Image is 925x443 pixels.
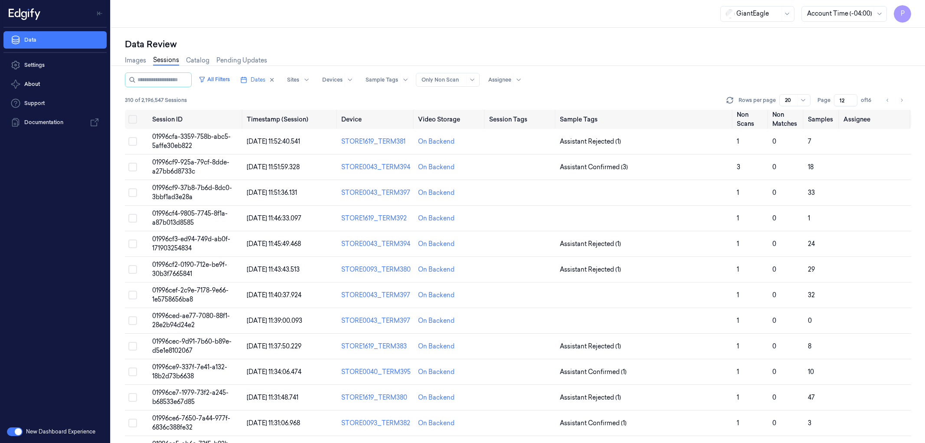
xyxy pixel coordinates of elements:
[418,240,454,249] div: On Backend
[804,110,840,129] th: Samples
[737,419,739,427] span: 1
[237,73,278,87] button: Dates
[737,342,739,350] span: 1
[418,265,454,274] div: On Backend
[338,110,415,129] th: Device
[152,389,229,406] span: 01996ce7-1979-73f2-a245-b68533e67d85
[737,214,739,222] span: 1
[418,137,454,146] div: On Backend
[808,214,810,222] span: 1
[882,94,894,106] button: Go to previous page
[125,38,911,50] div: Data Review
[737,317,739,325] span: 1
[247,214,301,222] span: [DATE] 11:46:33.097
[341,316,411,325] div: STORE0043_TERM397
[186,56,209,65] a: Catalog
[808,342,811,350] span: 8
[128,265,137,274] button: Select row
[247,419,300,427] span: [DATE] 11:31:06.968
[772,419,776,427] span: 0
[808,291,815,299] span: 32
[808,163,814,171] span: 18
[3,56,107,74] a: Settings
[560,342,621,351] span: Assistant Rejected (1)
[251,76,265,84] span: Dates
[341,291,411,300] div: STORE0043_TERM397
[882,94,908,106] nav: pagination
[152,363,227,380] span: 01996ce9-337f-7e41-a132-18b2d73b6638
[3,31,107,49] a: Data
[894,5,911,23] button: P
[152,235,230,252] span: 01996cf3-ed94-749d-ab0f-171903254834
[772,266,776,273] span: 0
[808,266,815,273] span: 29
[128,342,137,351] button: Select row
[247,317,302,325] span: [DATE] 11:39:00.093
[737,368,739,376] span: 1
[341,265,411,274] div: STORE0093_TERM380
[560,419,627,428] span: Assistant Confirmed (1)
[128,291,137,299] button: Select row
[195,72,233,86] button: All Filters
[93,7,107,20] button: Toggle Navigation
[152,133,231,150] span: 01996cfa-3359-758b-abc5-5affe30eb822
[808,138,811,145] span: 7
[772,394,776,401] span: 0
[341,393,411,402] div: STORE1619_TERM380
[808,240,815,248] span: 24
[772,342,776,350] span: 0
[840,110,911,129] th: Assignee
[733,110,769,129] th: Non Scans
[341,163,411,172] div: STORE0043_TERM394
[769,110,804,129] th: Non Matches
[418,368,454,377] div: On Backend
[418,188,454,197] div: On Backend
[808,368,814,376] span: 10
[560,240,621,249] span: Assistant Rejected (1)
[418,163,454,172] div: On Backend
[772,317,776,325] span: 0
[415,110,486,129] th: Video Storage
[341,240,411,249] div: STORE0043_TERM394
[772,291,776,299] span: 0
[737,138,739,145] span: 1
[247,163,300,171] span: [DATE] 11:51:59.328
[737,266,739,273] span: 1
[560,163,628,172] span: Assistant Confirmed (3)
[737,189,739,197] span: 1
[152,414,230,431] span: 01996ce6-7650-7a44-977f-6836c388fe32
[128,393,137,402] button: Select row
[772,163,776,171] span: 0
[556,110,733,129] th: Sample Tags
[737,163,740,171] span: 3
[128,137,137,146] button: Select row
[808,394,815,401] span: 47
[560,368,627,377] span: Assistant Confirmed (1)
[149,110,243,129] th: Session ID
[128,419,137,427] button: Select row
[341,214,411,223] div: STORE1619_TERM392
[861,96,875,104] span: of 16
[152,286,229,303] span: 01996cef-2c9e-7178-9e66-1e5758656ba8
[128,240,137,248] button: Select row
[152,210,228,226] span: 01996cf4-9805-7745-8f1a-a87b013d8585
[247,342,301,350] span: [DATE] 11:37:50.229
[247,368,301,376] span: [DATE] 11:34:06.474
[808,189,815,197] span: 33
[808,317,812,325] span: 0
[341,137,411,146] div: STORE1619_TERM381
[418,393,454,402] div: On Backend
[216,56,267,65] a: Pending Updates
[737,291,739,299] span: 1
[128,368,137,376] button: Select row
[737,394,739,401] span: 1
[341,368,411,377] div: STORE0040_TERM395
[560,265,621,274] span: Assistant Rejected (1)
[247,240,301,248] span: [DATE] 11:45:49.468
[418,291,454,300] div: On Backend
[341,342,411,351] div: STORE1619_TERM383
[737,240,739,248] span: 1
[3,75,107,93] button: About
[560,393,621,402] span: Assistant Rejected (1)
